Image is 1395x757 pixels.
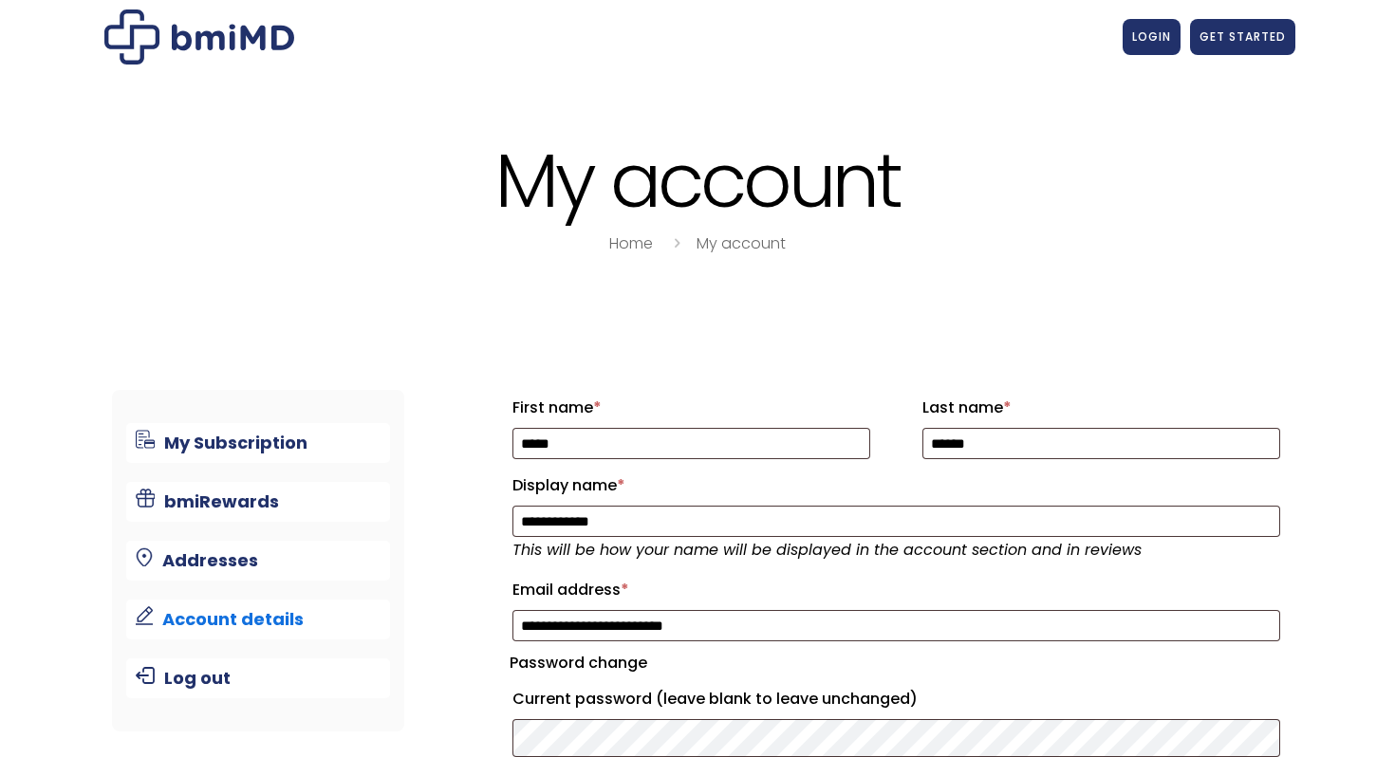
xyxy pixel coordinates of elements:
a: Addresses [126,541,391,581]
nav: Account pages [112,390,405,731]
a: Account details [126,600,391,639]
a: Home [609,232,653,254]
label: First name [512,393,870,423]
legend: Password change [510,650,647,676]
a: bmiRewards [126,482,391,522]
em: This will be how your name will be displayed in the account section and in reviews [512,539,1142,561]
img: My account [104,9,294,65]
span: LOGIN [1132,28,1171,45]
label: Last name [922,393,1280,423]
a: GET STARTED [1190,19,1295,55]
label: Email address [512,575,1280,605]
a: My Subscription [126,423,391,463]
a: My account [697,232,786,254]
i: breadcrumbs separator [666,232,687,254]
label: Current password (leave blank to leave unchanged) [512,684,1280,714]
a: LOGIN [1123,19,1181,55]
h1: My account [100,140,1295,221]
span: GET STARTED [1200,28,1286,45]
a: Log out [126,658,391,698]
label: Display name [512,471,1280,501]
